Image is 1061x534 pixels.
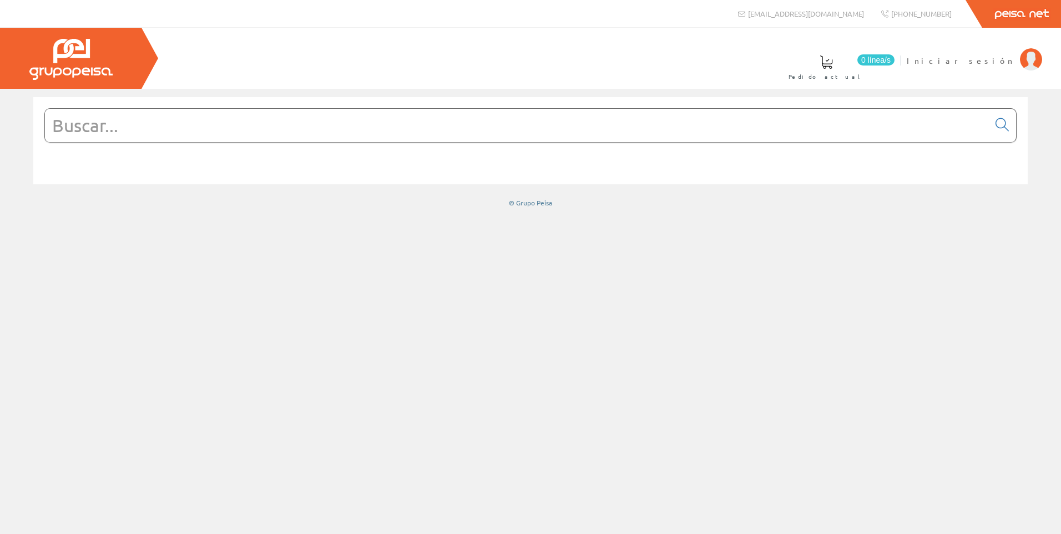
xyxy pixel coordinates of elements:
input: Buscar... [45,109,989,142]
span: Pedido actual [789,71,864,82]
span: 0 línea/s [857,54,895,66]
span: [PHONE_NUMBER] [891,9,952,18]
span: [EMAIL_ADDRESS][DOMAIN_NAME] [748,9,864,18]
div: © Grupo Peisa [33,198,1028,208]
a: Iniciar sesión [907,46,1042,57]
span: Iniciar sesión [907,55,1014,66]
img: Grupo Peisa [29,39,113,80]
